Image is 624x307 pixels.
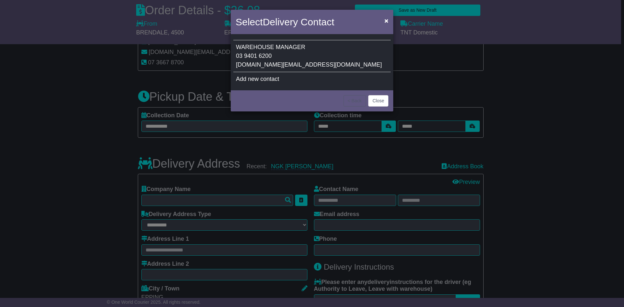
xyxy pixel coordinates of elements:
span: Contact [301,17,334,27]
button: Close [368,95,388,107]
span: Add new contact [236,76,279,82]
span: 03 9401 6200 [236,53,272,59]
h4: Select [236,15,334,29]
span: × [384,17,388,24]
span: WAREHOUSE [236,44,274,50]
span: [DOMAIN_NAME][EMAIL_ADDRESS][DOMAIN_NAME] [236,61,382,68]
span: MANAGER [276,44,305,50]
span: Delivery [263,17,298,27]
button: Close [381,14,392,27]
button: < Back [344,95,366,107]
